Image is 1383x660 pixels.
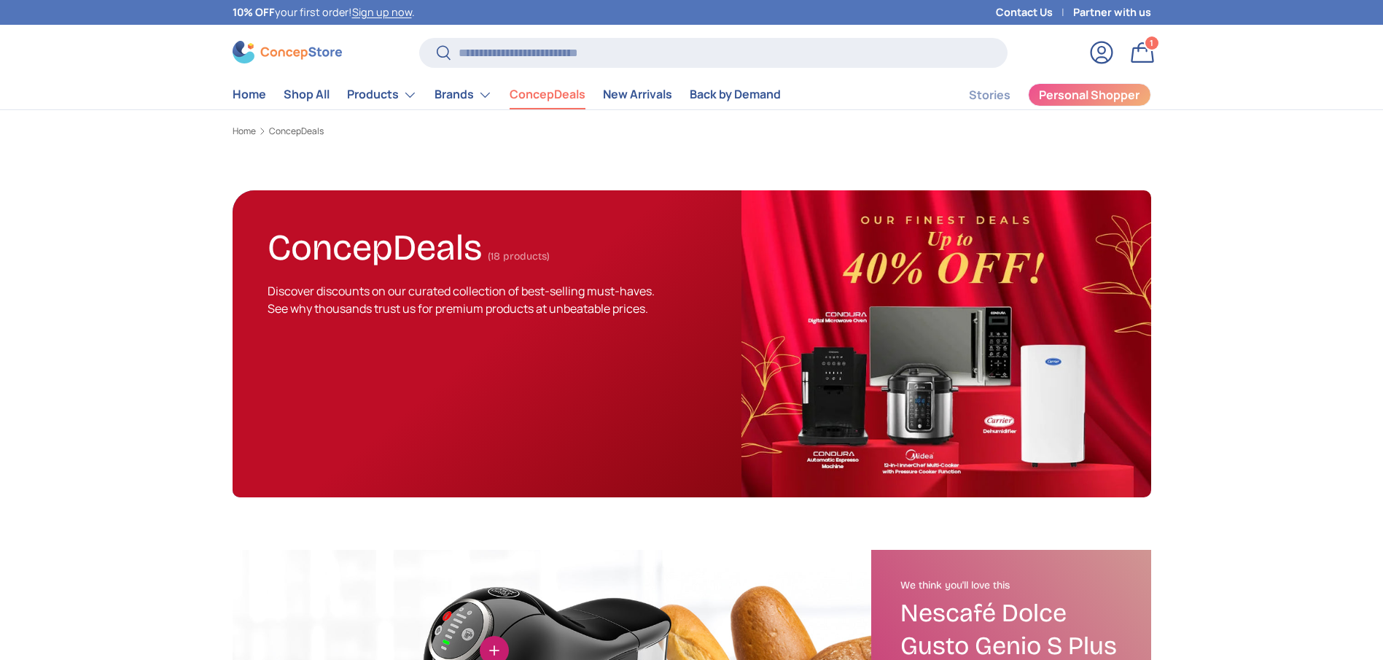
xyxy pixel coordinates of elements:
p: your first order! . [233,4,415,20]
span: (18 products) [488,250,550,263]
a: Stories [969,81,1010,109]
nav: Secondary [934,80,1151,109]
a: Sign up now [352,5,412,19]
a: Contact Us [996,4,1073,20]
a: Brands [435,80,492,109]
h2: We think you'll love this [900,579,1122,592]
summary: Products [338,80,426,109]
h1: ConcepDeals [268,220,482,269]
img: ConcepDeals [741,190,1150,497]
a: Shop All [284,80,330,109]
a: New Arrivals [603,80,672,109]
a: Partner with us [1073,4,1151,20]
a: ConcepDeals [510,80,585,109]
strong: 10% OFF [233,5,275,19]
nav: Primary [233,80,781,109]
a: ConcepDeals [269,127,324,136]
a: Home [233,80,266,109]
a: Personal Shopper [1028,83,1151,106]
img: ConcepStore [233,41,342,63]
a: Products [347,80,417,109]
nav: Breadcrumbs [233,125,1151,138]
span: Discover discounts on our curated collection of best-selling must-haves. See why thousands trust ... [268,283,655,317]
span: Personal Shopper [1039,89,1139,101]
span: 1 [1150,37,1153,48]
summary: Brands [426,80,501,109]
a: Home [233,127,256,136]
a: Back by Demand [690,80,781,109]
